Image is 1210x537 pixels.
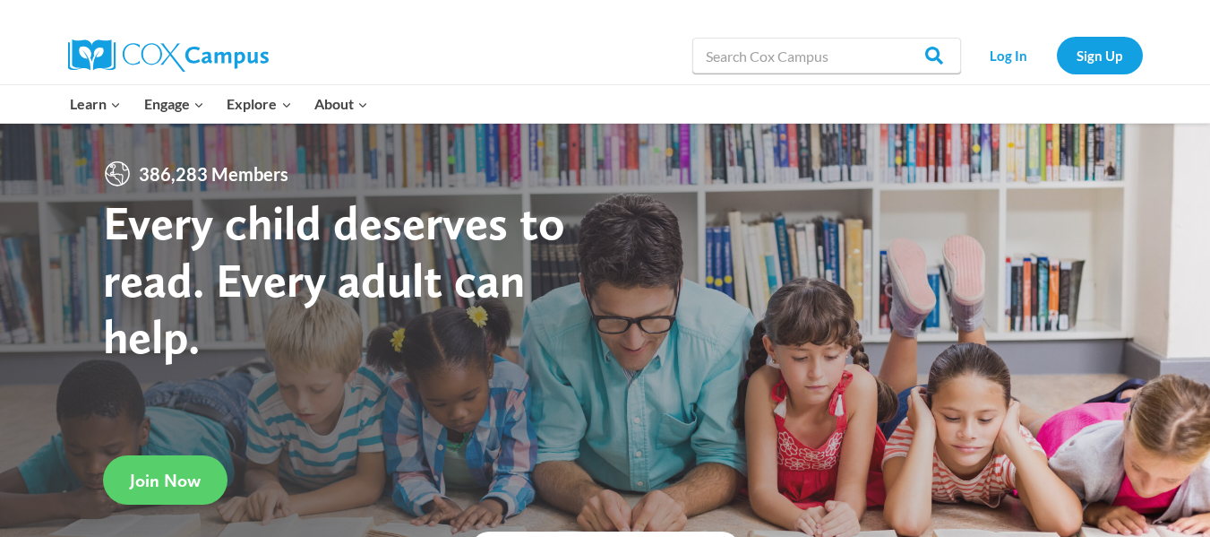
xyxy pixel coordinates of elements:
a: Log In [970,37,1048,74]
span: 386,283 Members [132,160,296,188]
span: Explore [227,92,291,116]
a: Sign Up [1057,37,1143,74]
span: Engage [144,92,204,116]
span: Learn [70,92,121,116]
a: Join Now [103,455,227,505]
input: Search Cox Campus [692,38,961,74]
strong: Every child deserves to read. Every adult can help. [103,194,565,365]
img: Cox Campus [68,39,269,72]
span: Join Now [130,470,201,491]
nav: Secondary Navigation [970,37,1143,74]
span: About [314,92,368,116]
nav: Primary Navigation [59,85,380,123]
